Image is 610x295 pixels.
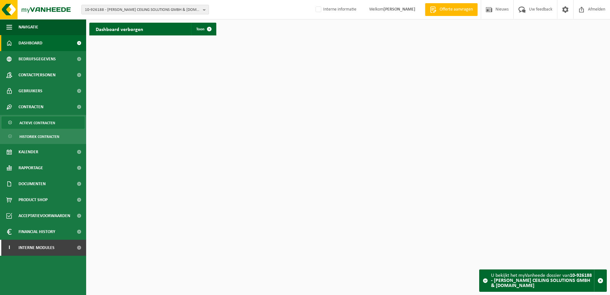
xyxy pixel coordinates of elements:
[19,117,55,129] span: Actieve contracten
[19,51,56,67] span: Bedrijfsgegevens
[19,224,55,240] span: Financial History
[19,67,56,83] span: Contactpersonen
[19,176,46,192] span: Documenten
[19,83,42,99] span: Gebruikers
[425,3,478,16] a: Offerte aanvragen
[191,23,216,35] a: Toon
[2,130,85,142] a: Historiek contracten
[491,273,592,288] strong: 10-926188 - [PERSON_NAME] CEILING SOLUTIONS GMBH & [DOMAIN_NAME]
[19,240,55,256] span: Interne modules
[19,19,38,35] span: Navigatie
[81,5,209,14] button: 10-926188 - [PERSON_NAME] CEILING SOLUTIONS GMBH & [DOMAIN_NAME]
[19,144,38,160] span: Kalender
[491,270,594,291] div: U bekijkt het myVanheede dossier van
[19,99,43,115] span: Contracten
[196,27,205,31] span: Toon
[89,23,150,35] h2: Dashboard verborgen
[19,131,59,143] span: Historiek contracten
[85,5,200,15] span: 10-926188 - [PERSON_NAME] CEILING SOLUTIONS GMBH & [DOMAIN_NAME]
[383,7,415,12] strong: [PERSON_NAME]
[19,192,48,208] span: Product Shop
[6,240,12,256] span: I
[19,35,42,51] span: Dashboard
[2,117,85,129] a: Actieve contracten
[19,160,43,176] span: Rapportage
[314,5,356,14] label: Interne informatie
[438,6,474,13] span: Offerte aanvragen
[19,208,70,224] span: Acceptatievoorwaarden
